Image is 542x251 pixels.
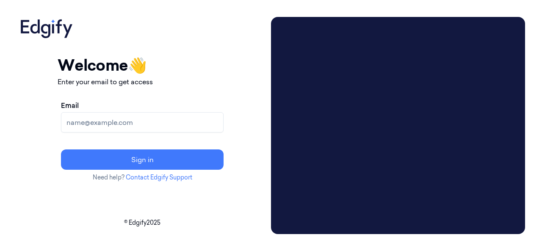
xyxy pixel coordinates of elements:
p: © Edgify 2025 [17,218,268,227]
a: Contact Edgify Support [126,174,192,181]
label: Email [61,100,79,110]
input: name@example.com [61,112,224,132]
p: Need help? [58,173,227,182]
p: Enter your email to get access [58,77,227,87]
button: Sign in [61,149,224,170]
h1: Welcome 👋 [58,54,227,77]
